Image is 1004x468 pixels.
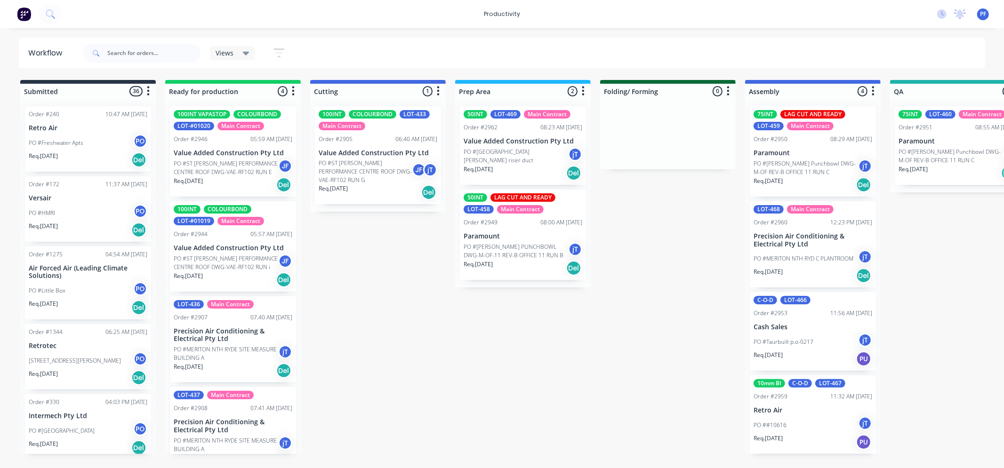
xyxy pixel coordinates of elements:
[754,421,787,429] p: PO ##10616
[754,254,853,263] p: PO #MERITON NTH RYD C PLANTROOM
[174,300,204,309] div: LOT-436
[750,375,876,454] div: 10mm BIC-O-DLOT-467Order #295911:32 AM [DATE]Retro AirPO ##10616jTReq.[DATE]PU
[754,268,783,276] p: Req. [DATE]
[568,242,582,256] div: jT
[25,324,151,389] div: Order #134406:25 AM [DATE]Retrotec[STREET_ADDRESS][PERSON_NAME]POReq.[DATE]Del
[174,345,278,362] p: PO #MERITON NTH RYDE SITE MEASURE BUILDING A
[754,177,783,185] p: Req. [DATE]
[540,218,582,227] div: 08:00 AM [DATE]
[29,209,55,217] p: PO #HMRI
[754,392,787,401] div: Order #2959
[464,218,498,227] div: Order #2949
[217,217,264,225] div: Main Contract
[754,232,872,248] p: Precision Air Conditioning & Electrical Pty Ltd
[423,163,437,177] div: jT
[754,135,787,143] div: Order #2950
[464,193,487,202] div: 50INT
[250,135,292,143] div: 05:59 AM [DATE]
[754,159,858,176] p: PO #[PERSON_NAME] Punchbowl DWG-M-OF REV-B OFFICE 11 RUN C
[980,10,986,18] span: PF
[107,44,201,63] input: Search for orders...
[858,250,872,264] div: jT
[400,110,430,119] div: LOT-433
[174,149,292,157] p: Value Added Construction Pty Ltd
[174,217,214,225] div: LOT-#01019
[395,135,437,143] div: 06:40 AM [DATE]
[170,296,296,383] div: LOT-436Main ContractOrder #290707:40 AM [DATE]Precision Air Conditioning & Electrical Pty LtdPO #...
[464,110,487,119] div: 50INT
[29,440,58,448] p: Req. [DATE]
[464,232,582,240] p: Paramount
[319,184,348,193] p: Req. [DATE]
[174,404,208,412] div: Order #2908
[29,370,58,378] p: Req. [DATE]
[174,110,230,119] div: 100INT VAPASTOP
[464,123,498,132] div: Order #2962
[754,296,777,304] div: C-O-D
[754,149,872,157] p: Paramount
[780,110,845,119] div: LAG CUT AND READY
[29,194,147,202] p: Versair
[216,48,233,58] span: Views
[29,139,83,147] p: PO #Freshwater Apts
[28,48,67,59] div: Workflow
[856,351,871,366] div: PU
[830,392,872,401] div: 11:32 AM [DATE]
[754,338,813,346] p: PO #Taurbuilt p.o-0217
[524,110,570,119] div: Main Contract
[174,205,201,214] div: 100INT
[568,147,582,161] div: jT
[29,250,63,259] div: Order #1275
[925,110,956,119] div: LOT-460
[412,163,426,177] div: JF
[278,436,292,450] div: jT
[276,363,291,378] div: Del
[319,149,437,157] p: Value Added Construction Pty Ltd
[315,106,441,204] div: 100INTCOLOURBONDLOT-433Main ContractOrder #290506:40 AM [DATE]Value Added Construction Pty LtdPO ...
[174,327,292,343] p: Precision Air Conditioning & Electrical Pty Ltd
[750,292,876,371] div: C-O-DLOT-466Order #295311:56 AM [DATE]Cash SalesPO #Taurbuilt p.o-0217jTReq.[DATE]PU
[754,122,784,130] div: LOT-459
[788,379,812,388] div: C-O-D
[899,148,1003,165] p: PO #[PERSON_NAME] Punchbowl DWG-M-OF REV-B OFFICE 11 RUN C
[858,333,872,347] div: jT
[131,152,146,167] div: Del
[174,313,208,322] div: Order #2907
[899,110,922,119] div: 75INT
[754,218,787,227] div: Order #2960
[479,7,525,21] div: productivity
[17,7,31,21] img: Factory
[29,286,65,295] p: PO #Little Box
[207,300,254,309] div: Main Contract
[464,148,568,165] p: PO #[GEOGRAPHIC_DATA][PERSON_NAME] riser duct
[133,352,147,366] div: PO
[131,370,146,385] div: Del
[233,110,281,119] div: COLOURBOND
[750,106,876,197] div: 75INTLAG CUT AND READYLOT-459Main ContractOrder #295008:29 AM [DATE]ParamountPO #[PERSON_NAME] Pu...
[25,106,151,172] div: Order #24010:47 AM [DATE]Retro AirPO #Freshwater AptsPOReq.[DATE]Del
[105,398,147,406] div: 04:03 PM [DATE]
[29,427,95,435] p: PO #[GEOGRAPHIC_DATA]
[540,123,582,132] div: 08:23 AM [DATE]
[29,110,59,119] div: Order #240
[250,230,292,238] div: 05:57 AM [DATE]
[174,272,203,280] p: Req. [DATE]
[754,309,787,317] div: Order #2953
[29,124,147,132] p: Retro Air
[25,176,151,242] div: Order #17211:37 AM [DATE]VersairPO #HMRIPOReq.[DATE]Del
[464,137,582,145] p: Value Added Construction Pty Ltd
[276,272,291,287] div: Del
[105,328,147,336] div: 06:25 AM [DATE]
[858,159,872,173] div: jT
[29,264,147,280] p: Air Forced Air (Leading Climate Solutions)
[830,309,872,317] div: 11:56 AM [DATE]
[170,201,296,292] div: 100INTCOLOURBONDLOT-#01019Main ContractOrder #294405:57 AM [DATE]Value Added Construction Pty Ltd...
[25,246,151,320] div: Order #127504:54 AM [DATE]Air Forced Air (Leading Climate Solutions)PO #Little BoxPOReq.[DATE]Del
[29,300,58,308] p: Req. [DATE]
[460,190,586,280] div: 50INTLAG CUT AND READYLOT-458Main ContractOrder #294908:00 AM [DATE]ParamountPO #[PERSON_NAME] PU...
[204,205,251,214] div: COLOURBOND
[750,201,876,288] div: LOT-468Main ContractOrder #296012:23 PM [DATE]Precision Air Conditioning & Electrical Pty LtdPO #...
[131,300,146,315] div: Del
[319,135,353,143] div: Order #2905
[105,110,147,119] div: 10:47 AM [DATE]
